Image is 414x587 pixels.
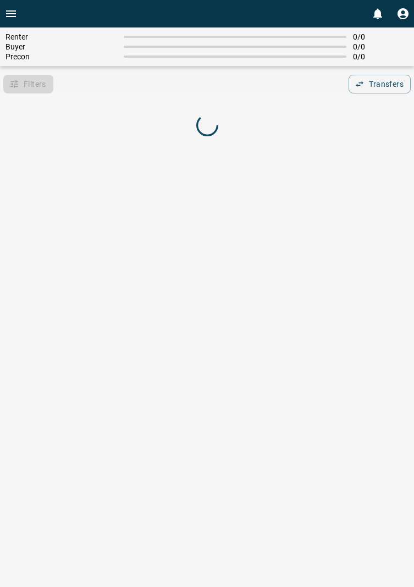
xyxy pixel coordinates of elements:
span: Buyer [5,42,117,51]
span: Renter [5,32,117,41]
span: 0 / 0 [353,32,409,41]
span: Precon [5,52,117,61]
span: 0 / 0 [353,52,409,61]
button: Profile [392,3,414,25]
span: 0 / 0 [353,42,409,51]
button: Transfers [349,75,411,93]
